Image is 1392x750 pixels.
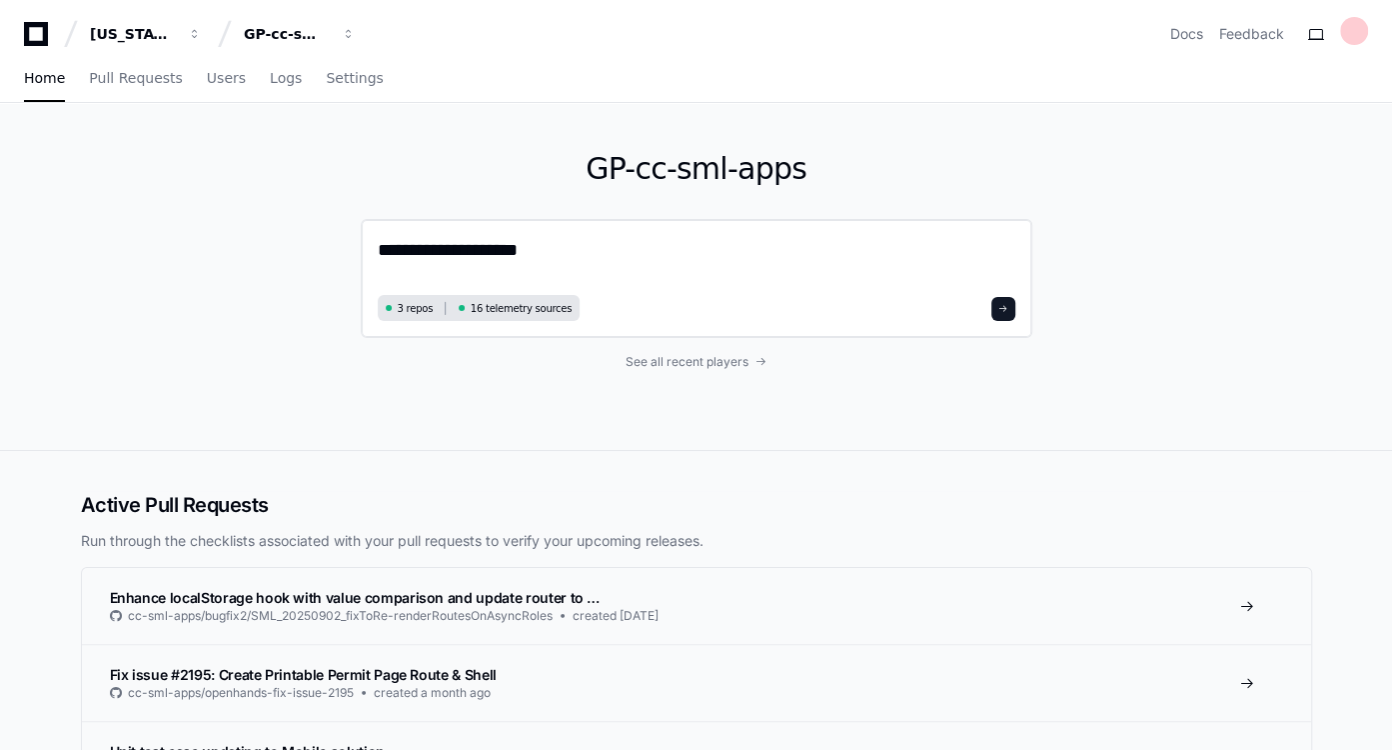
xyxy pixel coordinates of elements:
[361,354,1032,370] a: See all recent players
[207,56,246,102] a: Users
[82,644,1311,721] a: Fix issue #2195: Create Printable Permit Page Route & Shellcc-sml-apps/openhands-fix-issue-2195cr...
[110,666,497,683] span: Fix issue #2195: Create Printable Permit Page Route & Shell
[110,589,601,606] span: Enhance localStorage hook with value comparison and update router to …
[270,72,302,84] span: Logs
[90,24,176,44] div: [US_STATE] Pacific
[398,301,434,316] span: 3 repos
[1170,24,1203,44] a: Docs
[244,24,330,44] div: GP-cc-sml-apps
[326,56,383,102] a: Settings
[89,72,182,84] span: Pull Requests
[270,56,302,102] a: Logs
[82,568,1311,644] a: Enhance localStorage hook with value comparison and update router to …cc-sml-apps/bugfix2/SML_202...
[326,72,383,84] span: Settings
[626,354,748,370] span: See all recent players
[81,491,1312,519] h2: Active Pull Requests
[236,16,364,52] button: GP-cc-sml-apps
[128,608,553,624] span: cc-sml-apps/bugfix2/SML_20250902_fixToRe-renderRoutesOnAsyncRoles
[24,56,65,102] a: Home
[81,531,1312,551] p: Run through the checklists associated with your pull requests to verify your upcoming releases.
[89,56,182,102] a: Pull Requests
[207,72,246,84] span: Users
[1219,24,1284,44] button: Feedback
[573,608,659,624] span: created [DATE]
[24,72,65,84] span: Home
[128,685,354,701] span: cc-sml-apps/openhands-fix-issue-2195
[471,301,572,316] span: 16 telemetry sources
[82,16,210,52] button: [US_STATE] Pacific
[374,685,491,701] span: created a month ago
[361,151,1032,187] h1: GP-cc-sml-apps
